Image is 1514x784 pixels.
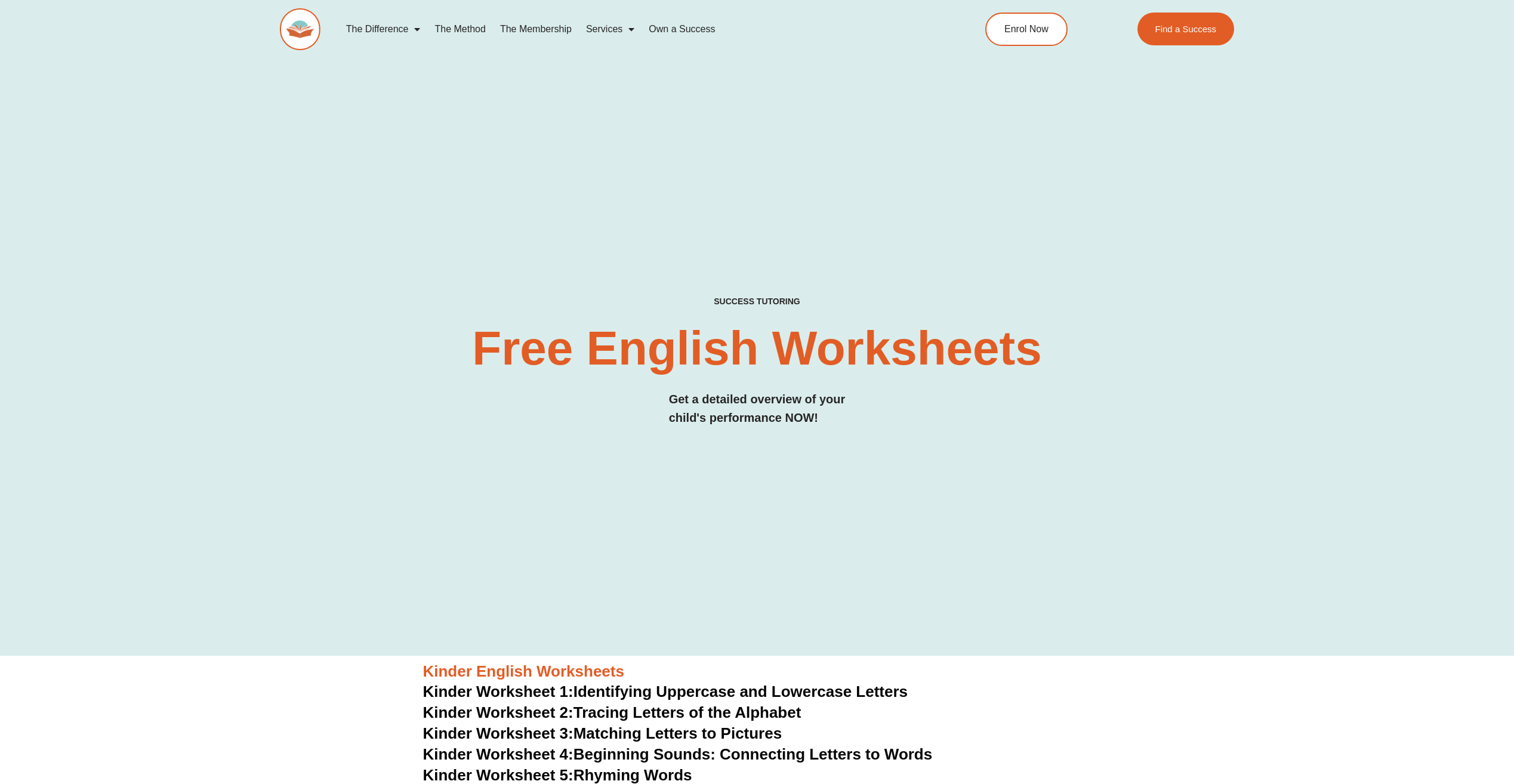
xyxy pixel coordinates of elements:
[423,724,782,742] a: Kinder Worksheet 3:Matching Letters to Pictures
[427,16,492,43] a: The Method
[423,683,908,700] a: Kinder Worksheet 1:Identifying Uppercase and Lowercase Letters
[423,662,1091,682] h3: Kinder English Worksheets
[423,766,692,784] a: Kinder Worksheet 5:Rhyming Words
[669,390,846,427] h3: Get a detailed overview of your child's performance NOW!
[442,325,1072,372] h2: Free English Worksheets​
[339,16,428,43] a: The Difference
[1155,24,1217,33] span: Find a Success
[423,703,801,721] a: Kinder Worksheet 2:Tracing Letters of the Alphabet
[1315,649,1514,784] iframe: Chat Widget
[423,766,573,784] span: Kinder Worksheet 5:
[1137,13,1235,45] a: Find a Success
[642,16,722,43] a: Own a Success
[423,703,573,721] span: Kinder Worksheet 2:
[985,13,1068,46] a: Enrol Now
[1004,24,1049,34] span: Enrol Now
[423,745,573,763] span: Kinder Worksheet 4:
[579,16,642,43] a: Services
[423,724,573,742] span: Kinder Worksheet 3:
[423,745,933,763] a: Kinder Worksheet 4:Beginning Sounds: Connecting Letters to Words
[493,16,579,43] a: The Membership
[423,683,573,700] span: Kinder Worksheet 1:
[339,16,931,43] nav: Menu
[616,297,899,307] h4: SUCCESS TUTORING​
